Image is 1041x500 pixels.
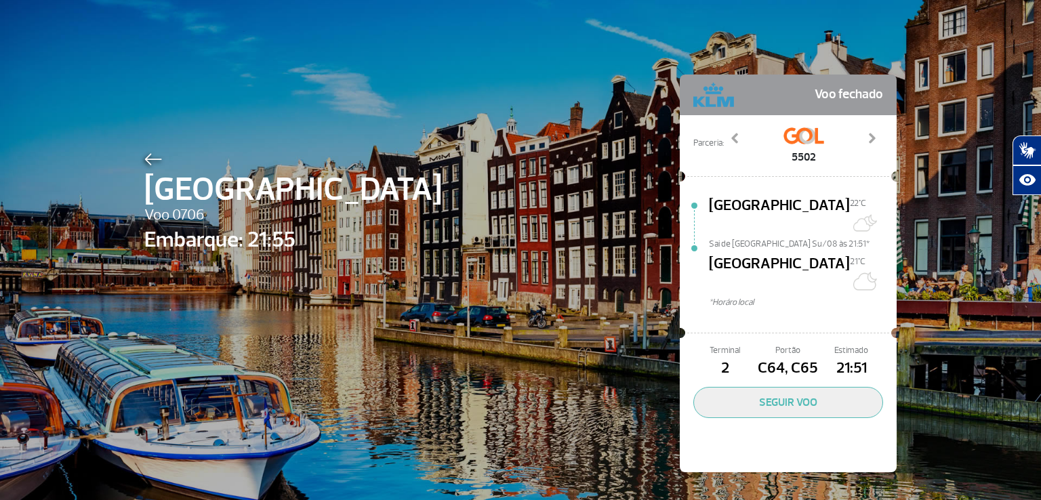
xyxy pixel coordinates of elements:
[850,209,877,236] img: Muitas nuvens
[144,204,442,227] span: Voo 0706
[693,387,883,418] button: SEGUIR VOO
[756,344,819,357] span: Portão
[1013,136,1041,165] button: Abrir tradutor de língua de sinais.
[756,357,819,380] span: C64, C65
[709,296,897,309] span: *Horáro local
[693,137,724,150] span: Parceria:
[1013,136,1041,195] div: Plugin de acessibilidade da Hand Talk.
[850,198,866,209] span: 22°C
[820,344,883,357] span: Estimado
[144,165,442,214] span: [GEOGRAPHIC_DATA]
[693,357,756,380] span: 2
[709,253,850,296] span: [GEOGRAPHIC_DATA]
[815,81,883,108] span: Voo fechado
[1013,165,1041,195] button: Abrir recursos assistivos.
[709,194,850,238] span: [GEOGRAPHIC_DATA]
[783,149,824,165] span: 5502
[693,344,756,357] span: Terminal
[709,238,897,247] span: Sai de [GEOGRAPHIC_DATA] Su/08 às 21:51*
[850,256,865,267] span: 21°C
[820,357,883,380] span: 21:51
[850,268,877,295] img: Céu limpo
[144,224,442,256] span: Embarque: 21:55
